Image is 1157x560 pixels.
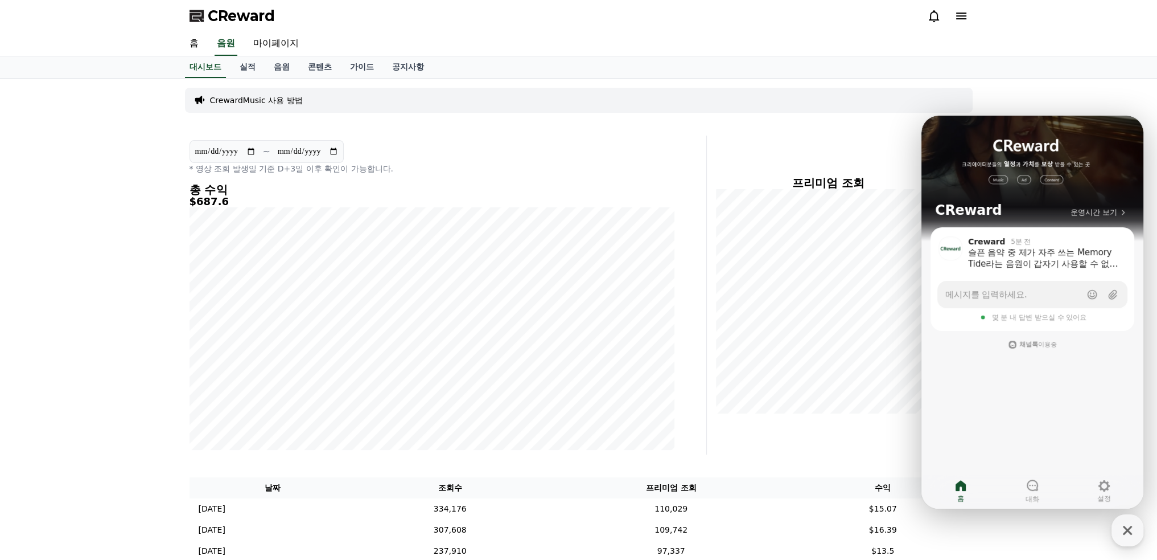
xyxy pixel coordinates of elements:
td: 110,029 [544,498,798,520]
a: 실적 [230,56,265,78]
h5: $687.6 [190,196,674,207]
td: 334,176 [356,498,544,520]
a: 마이페이지 [244,32,308,56]
h4: 프리미엄 조회 [716,177,941,189]
td: $16.39 [798,520,968,541]
p: [DATE] [199,524,225,536]
a: 음원 [265,56,299,78]
a: 홈 [180,32,208,56]
h4: 총 수익 [190,183,674,196]
a: CrewardMusic 사용 방법 [210,95,303,106]
th: 수익 [798,477,968,498]
a: 대시보드 [185,56,226,78]
td: $15.07 [798,498,968,520]
p: [DATE] [199,503,225,515]
a: 공지사항 [383,56,433,78]
th: 조회수 [356,477,544,498]
td: 109,742 [544,520,798,541]
p: ~ [263,145,270,158]
a: 음원 [215,32,237,56]
p: [DATE] [199,545,225,557]
a: 콘텐츠 [299,56,341,78]
iframe: Channel chat [921,116,1143,509]
th: 프리미엄 조회 [544,477,798,498]
th: 날짜 [190,477,356,498]
p: * 영상 조회 발생일 기준 D+3일 이후 확인이 가능합니다. [190,163,674,174]
a: CReward [190,7,275,25]
td: 307,608 [356,520,544,541]
a: 가이드 [341,56,383,78]
span: CReward [208,7,275,25]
